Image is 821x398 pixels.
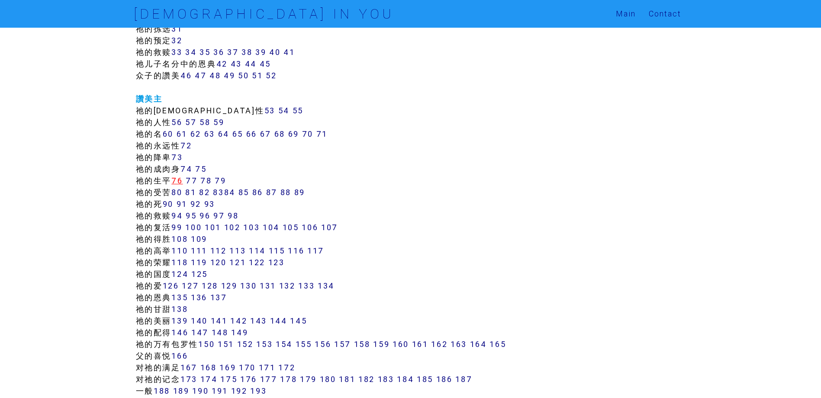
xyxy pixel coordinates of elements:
[177,129,187,139] a: 61
[280,187,291,197] a: 88
[191,246,207,256] a: 111
[231,386,248,396] a: 192
[213,187,224,197] a: 83
[190,199,201,209] a: 92
[200,363,217,372] a: 168
[339,374,355,384] a: 181
[229,257,246,267] a: 121
[249,246,266,256] a: 114
[218,339,234,349] a: 151
[320,374,336,384] a: 180
[298,281,315,291] a: 133
[224,71,235,80] a: 49
[256,339,273,349] a: 153
[215,176,226,186] a: 79
[200,117,210,127] a: 58
[278,363,295,372] a: 172
[212,327,229,337] a: 148
[238,187,249,197] a: 85
[470,339,487,349] a: 164
[210,257,227,267] a: 120
[252,71,263,80] a: 51
[182,281,199,291] a: 127
[204,199,215,209] a: 93
[200,211,210,221] a: 96
[274,129,285,139] a: 68
[171,292,188,302] a: 135
[237,339,254,349] a: 152
[186,211,196,221] a: 95
[266,71,277,80] a: 52
[185,187,196,197] a: 81
[290,316,307,326] a: 145
[412,339,428,349] a: 161
[185,47,196,57] a: 34
[192,386,209,396] a: 190
[211,316,228,326] a: 141
[191,257,207,267] a: 119
[171,24,182,34] a: 31
[171,187,182,197] a: 80
[213,211,225,221] a: 97
[213,117,224,127] a: 59
[255,47,266,57] a: 39
[455,374,472,384] a: 187
[171,152,183,162] a: 73
[185,117,196,127] a: 57
[260,129,271,139] a: 67
[378,374,394,384] a: 183
[260,59,271,69] a: 45
[219,363,236,372] a: 169
[260,281,276,291] a: 131
[302,222,318,232] a: 106
[180,374,197,384] a: 173
[171,211,183,221] a: 94
[280,374,297,384] a: 178
[171,117,182,127] a: 56
[278,106,290,116] a: 54
[293,106,303,116] a: 55
[180,71,192,80] a: 46
[239,363,256,372] a: 170
[269,47,280,57] a: 40
[232,129,243,139] a: 65
[358,374,375,384] a: 182
[417,374,433,384] a: 185
[191,316,208,326] a: 140
[163,129,174,139] a: 60
[171,257,188,267] a: 118
[191,327,209,337] a: 147
[307,246,324,256] a: 117
[210,292,227,302] a: 137
[240,281,257,291] a: 130
[180,164,192,174] a: 74
[270,316,287,326] a: 144
[397,374,414,384] a: 184
[224,222,241,232] a: 102
[171,351,188,361] a: 166
[205,222,221,232] a: 101
[294,187,305,197] a: 89
[200,176,212,186] a: 78
[263,222,280,232] a: 104
[171,304,188,314] a: 138
[195,164,206,174] a: 75
[266,187,277,197] a: 87
[238,71,249,80] a: 50
[245,59,257,69] a: 44
[210,246,227,256] a: 112
[190,129,201,139] a: 62
[276,339,293,349] a: 154
[209,71,221,80] a: 48
[229,246,246,256] a: 113
[213,47,224,57] a: 36
[373,339,390,349] a: 159
[318,281,335,291] a: 134
[191,292,207,302] a: 136
[321,222,338,232] a: 107
[173,386,190,396] a: 189
[171,316,188,326] a: 139
[246,129,257,139] a: 66
[300,374,317,384] a: 179
[195,71,206,80] a: 47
